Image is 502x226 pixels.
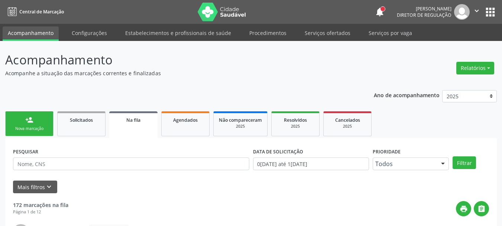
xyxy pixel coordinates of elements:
span: Agendados [173,117,198,123]
div: 2025 [219,124,262,129]
a: Serviços ofertados [299,26,356,39]
i:  [473,7,481,15]
a: Configurações [67,26,112,39]
span: Todos [375,160,434,168]
a: Procedimentos [244,26,292,39]
a: Acompanhamento [3,26,59,41]
span: Cancelados [335,117,360,123]
p: Ano de acompanhamento [374,90,440,99]
button:  [470,4,484,20]
button: Relatórios [456,62,494,74]
span: Central de Marcação [19,9,64,15]
div: Página 1 de 12 [13,209,68,215]
a: Serviços por vaga [363,26,417,39]
span: Diretor de regulação [397,12,451,18]
button: apps [484,6,497,19]
span: Solicitados [70,117,93,123]
strong: 172 marcações na fila [13,201,68,209]
span: Não compareceram [219,117,262,123]
div: 2025 [277,124,314,129]
p: Acompanhamento [5,51,349,69]
button: notifications [375,7,385,17]
span: Resolvidos [284,117,307,123]
button:  [474,201,489,216]
a: Central de Marcação [5,6,64,18]
p: Acompanhe a situação das marcações correntes e finalizadas [5,69,349,77]
div: [PERSON_NAME] [397,6,451,12]
button: Filtrar [453,156,476,169]
i:  [477,205,486,213]
button: Mais filtroskeyboard_arrow_down [13,181,57,194]
span: Na fila [126,117,140,123]
div: Nova marcação [11,126,48,131]
a: Estabelecimentos e profissionais de saúde [120,26,236,39]
label: Prioridade [373,146,401,157]
i: print [460,205,468,213]
label: PESQUISAR [13,146,38,157]
div: 2025 [329,124,366,129]
label: DATA DE SOLICITAÇÃO [253,146,303,157]
div: person_add [25,116,33,124]
input: Nome, CNS [13,157,249,170]
input: Selecione um intervalo [253,157,369,170]
img: img [454,4,470,20]
i: keyboard_arrow_down [45,183,53,191]
button: print [456,201,471,216]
